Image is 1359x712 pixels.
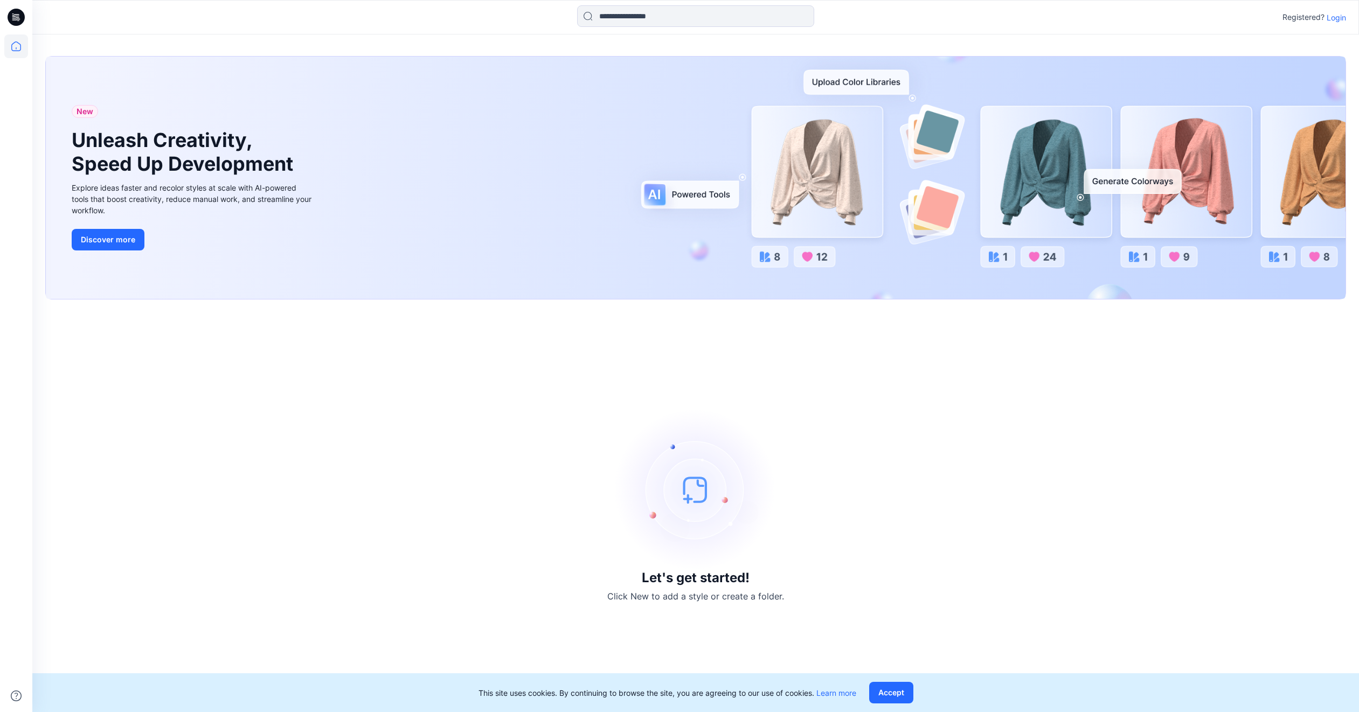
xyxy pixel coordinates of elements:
[642,570,750,585] h3: Let's get started!
[607,590,784,603] p: Click New to add a style or create a folder.
[72,229,144,250] button: Discover more
[77,105,93,118] span: New
[869,682,913,703] button: Accept
[615,409,776,570] img: empty-state-image.svg
[1282,11,1325,24] p: Registered?
[479,687,856,699] p: This site uses cookies. By continuing to browse the site, you are agreeing to our use of cookies.
[72,129,298,175] h1: Unleash Creativity, Speed Up Development
[72,229,314,250] a: Discover more
[816,688,856,697] a: Learn more
[72,182,314,216] div: Explore ideas faster and recolor styles at scale with AI-powered tools that boost creativity, red...
[1327,12,1346,23] p: Login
